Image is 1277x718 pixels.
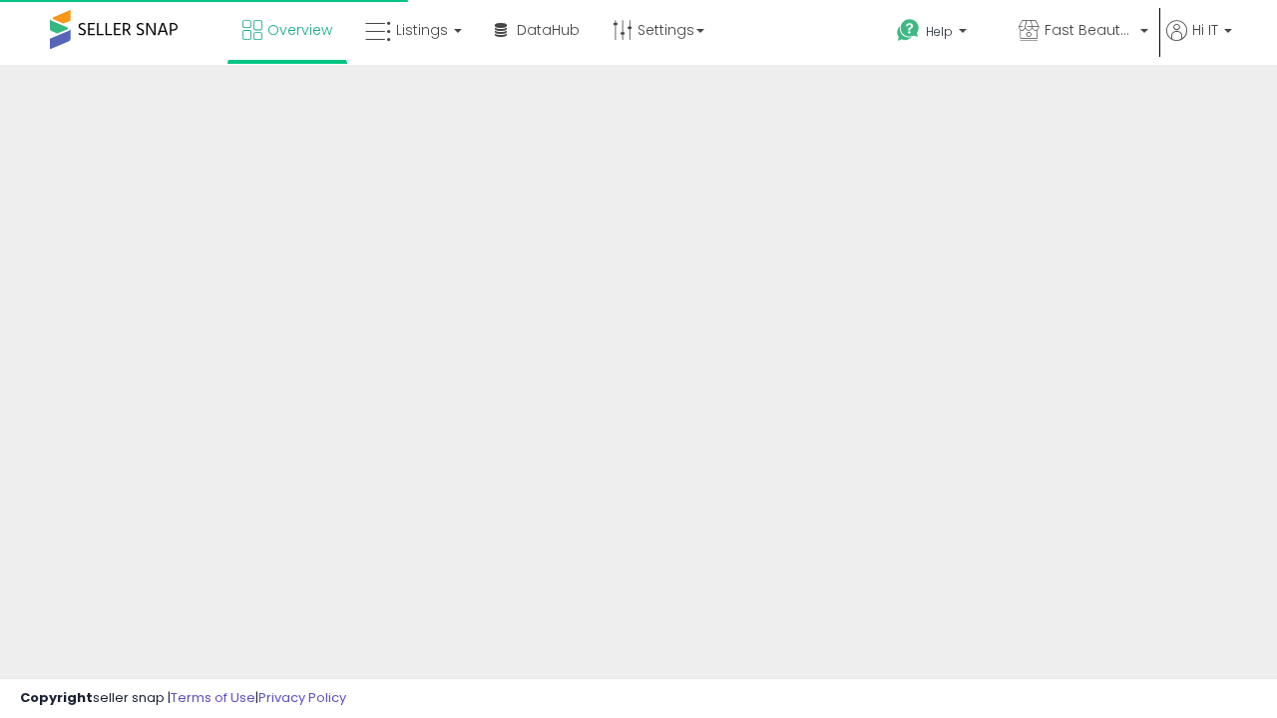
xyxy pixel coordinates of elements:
[396,20,448,40] span: Listings
[267,20,332,40] span: Overview
[258,688,346,707] a: Privacy Policy
[1166,20,1232,65] a: Hi IT
[20,688,93,707] strong: Copyright
[20,689,346,708] div: seller snap | |
[881,3,1001,65] a: Help
[926,23,953,40] span: Help
[171,688,255,707] a: Terms of Use
[1192,20,1218,40] span: Hi IT
[896,18,921,43] i: Get Help
[1045,20,1134,40] span: Fast Beauty ([GEOGRAPHIC_DATA])
[517,20,580,40] span: DataHub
